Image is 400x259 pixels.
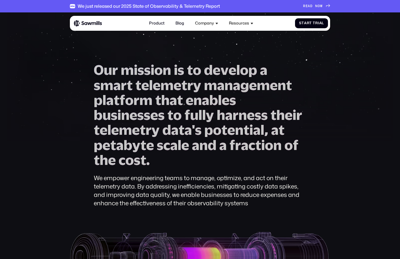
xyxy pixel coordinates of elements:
span: N [315,4,318,8]
span: n [273,138,282,152]
span: i [318,21,319,25]
span: t [140,152,146,167]
span: t [127,78,133,93]
span: a [171,122,179,137]
span: p [94,93,102,107]
div: Company [192,18,221,29]
span: l [178,138,181,152]
span: e [102,138,110,152]
span: a [116,138,124,152]
span: s [195,122,202,137]
span: t [140,138,146,152]
span: D [310,4,313,8]
span: e [146,138,154,152]
span: m [100,78,113,93]
span: c [119,152,125,167]
span: s [138,62,144,77]
span: l [102,93,106,107]
span: p [248,62,257,77]
a: Product [146,18,167,29]
span: t [167,107,173,122]
span: e [100,122,107,137]
span: m [161,78,174,93]
span: W [320,4,323,8]
span: s [157,138,163,152]
span: e [285,107,293,122]
span: t [270,107,276,122]
span: r [235,138,241,152]
span: t [243,122,249,137]
span: h [100,152,108,167]
span: a [170,138,178,152]
span: s [137,107,144,122]
span: t [179,122,184,137]
span: a [192,138,199,152]
span: v [220,62,229,77]
div: Resources [226,18,256,29]
span: y [132,138,140,152]
span: m [257,78,270,93]
span: a [106,93,114,107]
span: o [154,62,163,77]
span: n [225,78,233,93]
span: t [255,138,261,152]
span: l [236,62,240,77]
span: a [184,122,192,137]
span: i [293,107,296,122]
span: t [302,21,304,25]
div: Resources [229,21,249,25]
span: o [193,62,201,77]
span: l [198,107,202,122]
span: r [315,21,318,25]
span: e [181,138,189,152]
span: i [174,62,178,77]
span: a [271,122,279,137]
span: s [134,152,140,167]
span: d [162,122,171,137]
span: l [202,107,206,122]
span: e [227,122,235,137]
span: e [141,78,149,93]
span: s [158,107,165,122]
span: l [261,122,264,137]
span: t [114,93,120,107]
span: s [94,78,100,93]
a: StartTrial [295,18,328,29]
span: s [144,107,150,122]
span: O [94,62,104,77]
span: e [213,62,220,77]
span: R [303,4,306,8]
span: i [117,107,121,122]
span: m [139,93,152,107]
span: n [235,122,243,137]
span: r [296,107,302,122]
span: d [208,138,216,152]
span: a [225,107,233,122]
span: a [260,62,267,77]
span: o [284,138,293,152]
span: c [163,138,170,152]
span: d [204,62,213,77]
span: r [187,78,193,93]
span: t [94,122,100,137]
span: e [229,62,236,77]
span: r [121,78,127,93]
span: i [134,62,138,77]
span: , [264,122,268,137]
span: o [213,122,221,137]
span: t [135,78,141,93]
span: u [190,107,198,122]
span: f [120,93,125,107]
span: y [152,122,160,137]
span: e [130,107,137,122]
span: e [186,93,193,107]
span: s [261,107,268,122]
a: READNOW [303,4,330,8]
span: b [94,107,102,122]
span: E [306,4,308,8]
span: f [293,138,298,152]
span: l [218,93,222,107]
span: t [181,78,187,93]
span: f [230,138,235,152]
span: u [104,62,112,77]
